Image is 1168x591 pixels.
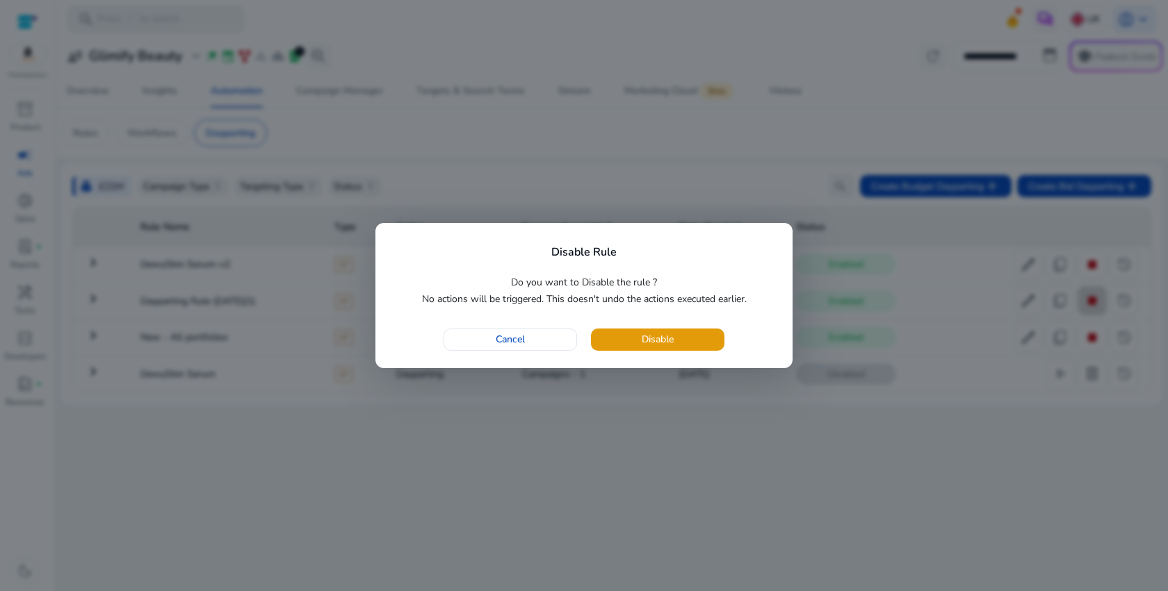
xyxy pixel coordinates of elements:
[551,246,617,259] h4: Disable Rule
[642,332,674,347] span: Disable
[591,328,724,351] button: Disable
[496,332,525,347] span: Cancel
[393,274,775,308] p: Do you want to Disable the rule ? No actions will be triggered. This doesn't undo the actions exe...
[444,328,577,351] button: Cancel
